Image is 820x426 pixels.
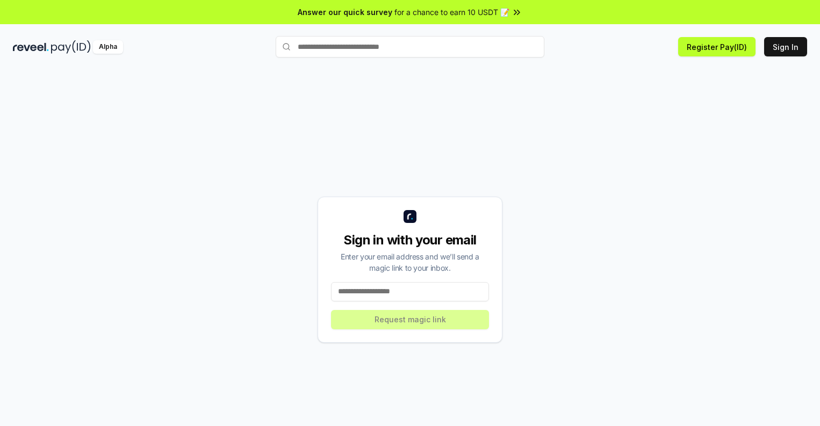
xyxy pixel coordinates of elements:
span: for a chance to earn 10 USDT 📝 [394,6,509,18]
button: Sign In [764,37,807,56]
div: Enter your email address and we’ll send a magic link to your inbox. [331,251,489,273]
img: pay_id [51,40,91,54]
img: logo_small [404,210,416,223]
img: reveel_dark [13,40,49,54]
div: Sign in with your email [331,232,489,249]
button: Register Pay(ID) [678,37,756,56]
div: Alpha [93,40,123,54]
span: Answer our quick survey [298,6,392,18]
